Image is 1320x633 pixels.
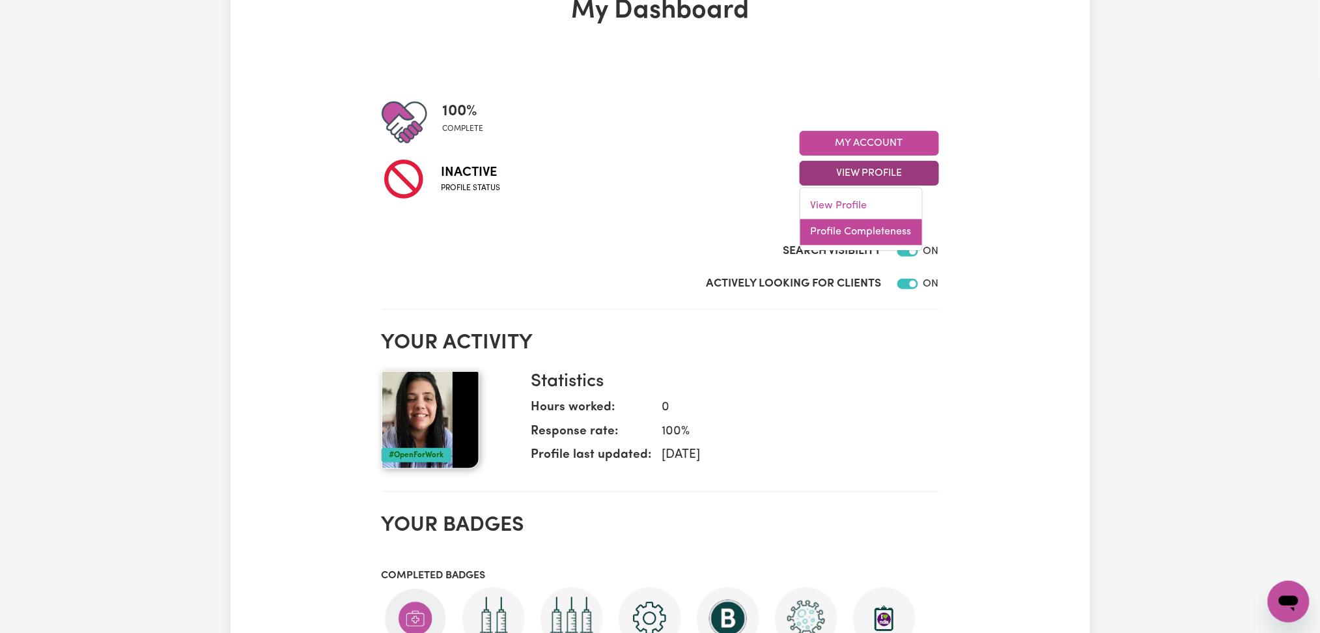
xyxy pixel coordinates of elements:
[382,570,939,582] h3: Completed badges
[531,399,652,423] dt: Hours worked:
[382,331,939,356] h2: Your activity
[800,219,922,246] a: Profile Completeness
[531,371,929,393] h3: Statistics
[531,446,652,470] dt: Profile last updated:
[707,275,882,292] label: Actively Looking for Clients
[443,100,494,145] div: Profile completeness: 100%
[442,163,501,182] span: Inactive
[443,100,484,123] span: 100 %
[443,123,484,135] span: complete
[783,243,882,260] label: Search Visibility
[382,513,939,538] h2: Your badges
[382,371,479,469] img: Your profile picture
[800,188,923,251] div: View Profile
[652,423,929,442] dd: 100 %
[652,446,929,465] dd: [DATE]
[800,161,939,186] button: View Profile
[923,246,939,257] span: ON
[531,423,652,447] dt: Response rate:
[442,182,501,194] span: Profile status
[382,448,451,462] div: #OpenForWork
[800,193,922,219] a: View Profile
[652,399,929,417] dd: 0
[1268,581,1310,623] iframe: Button to launch messaging window
[923,279,939,289] span: ON
[800,131,939,156] button: My Account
